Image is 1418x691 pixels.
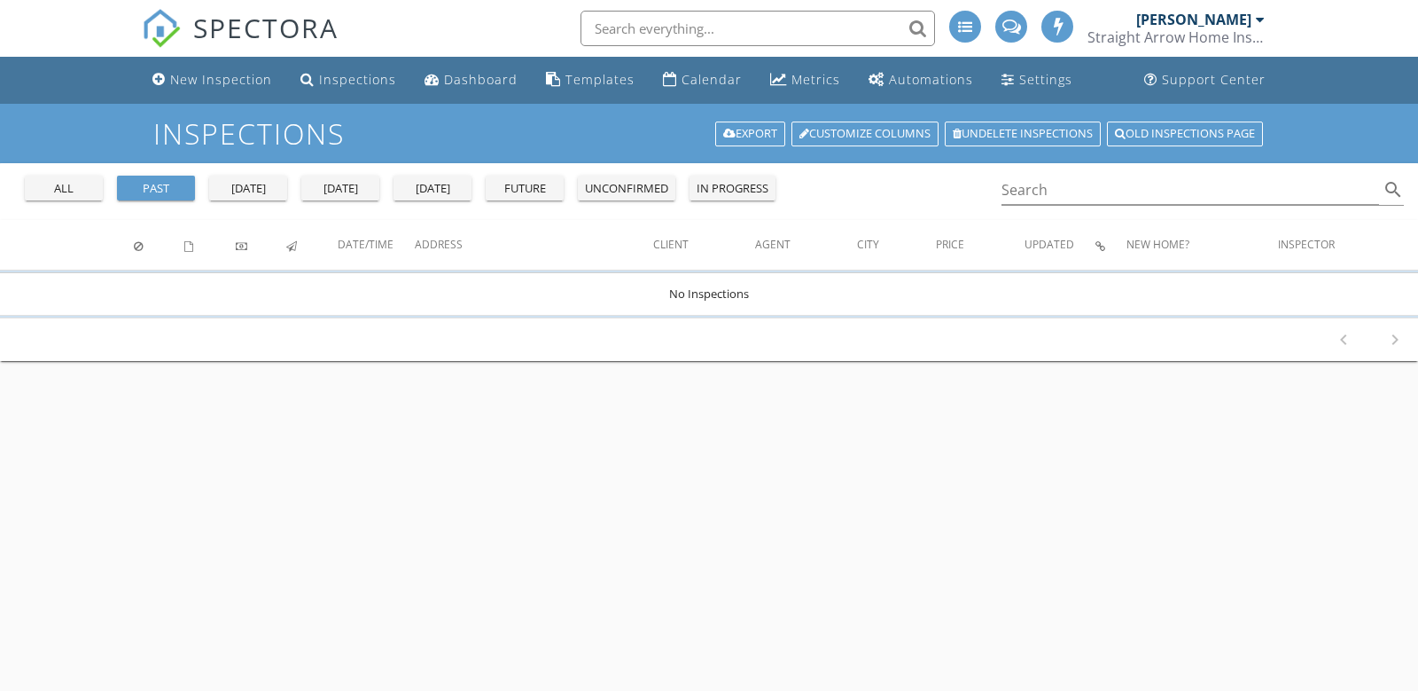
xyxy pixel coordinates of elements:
[585,180,668,198] div: unconfirmed
[861,64,980,97] a: Automations (Advanced)
[1107,122,1263,146] a: Old inspections page
[1095,220,1126,270] th: Inspection Details: Not sorted.
[142,24,339,61] a: SPECTORA
[1001,176,1379,205] input: Search
[32,180,96,198] div: all
[308,180,372,198] div: [DATE]
[578,176,675,200] button: unconfirmed
[936,220,1025,270] th: Price: Not sorted.
[1136,11,1251,28] div: [PERSON_NAME]
[493,180,557,198] div: future
[486,176,564,200] button: future
[193,9,339,46] span: SPECTORA
[857,220,935,270] th: City: Not sorted.
[338,220,415,270] th: Date/Time: Not sorted.
[417,64,525,97] a: Dashboard
[755,237,791,252] span: Agent
[124,180,188,198] div: past
[444,71,518,88] div: Dashboard
[338,237,393,252] span: Date/Time
[565,71,635,88] div: Templates
[857,237,879,252] span: City
[145,64,279,97] a: New Inspection
[401,180,464,198] div: [DATE]
[415,237,463,252] span: Address
[1278,237,1335,252] span: Inspector
[1137,64,1273,97] a: Support Center
[791,71,840,88] div: Metrics
[994,64,1079,97] a: Settings
[945,122,1101,146] a: Undelete inspections
[216,180,280,198] div: [DATE]
[690,176,775,200] button: in progress
[134,220,185,270] th: Canceled: Not sorted.
[1383,179,1404,200] i: search
[1025,220,1095,270] th: Updated: Not sorted.
[1278,220,1418,270] th: Inspector: Not sorted.
[656,64,749,97] a: Calendar
[1087,28,1265,46] div: Straight Arrow Home Inspection
[580,11,935,46] input: Search everything...
[653,237,689,252] span: Client
[936,237,964,252] span: Price
[539,64,642,97] a: Templates
[415,220,654,270] th: Address: Not sorted.
[1025,237,1074,252] span: Updated
[286,220,338,270] th: Published: Not sorted.
[715,122,785,146] a: Export
[209,176,287,200] button: [DATE]
[236,220,287,270] th: Paid: Not sorted.
[1019,71,1072,88] div: Settings
[142,9,181,48] img: The Best Home Inspection Software - Spectora
[1162,71,1266,88] div: Support Center
[889,71,973,88] div: Automations
[791,122,939,146] a: Customize Columns
[25,176,103,200] button: all
[653,220,755,270] th: Client: Not sorted.
[1126,237,1189,252] span: New Home?
[697,180,768,198] div: in progress
[153,118,1265,149] h1: Inspections
[1126,220,1278,270] th: New Home?: Not sorted.
[682,71,742,88] div: Calendar
[301,176,379,200] button: [DATE]
[293,64,403,97] a: Inspections
[117,176,195,200] button: past
[184,220,236,270] th: Agreements signed: Not sorted.
[393,176,471,200] button: [DATE]
[755,220,857,270] th: Agent: Not sorted.
[170,71,272,88] div: New Inspection
[763,64,847,97] a: Metrics
[319,71,396,88] div: Inspections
